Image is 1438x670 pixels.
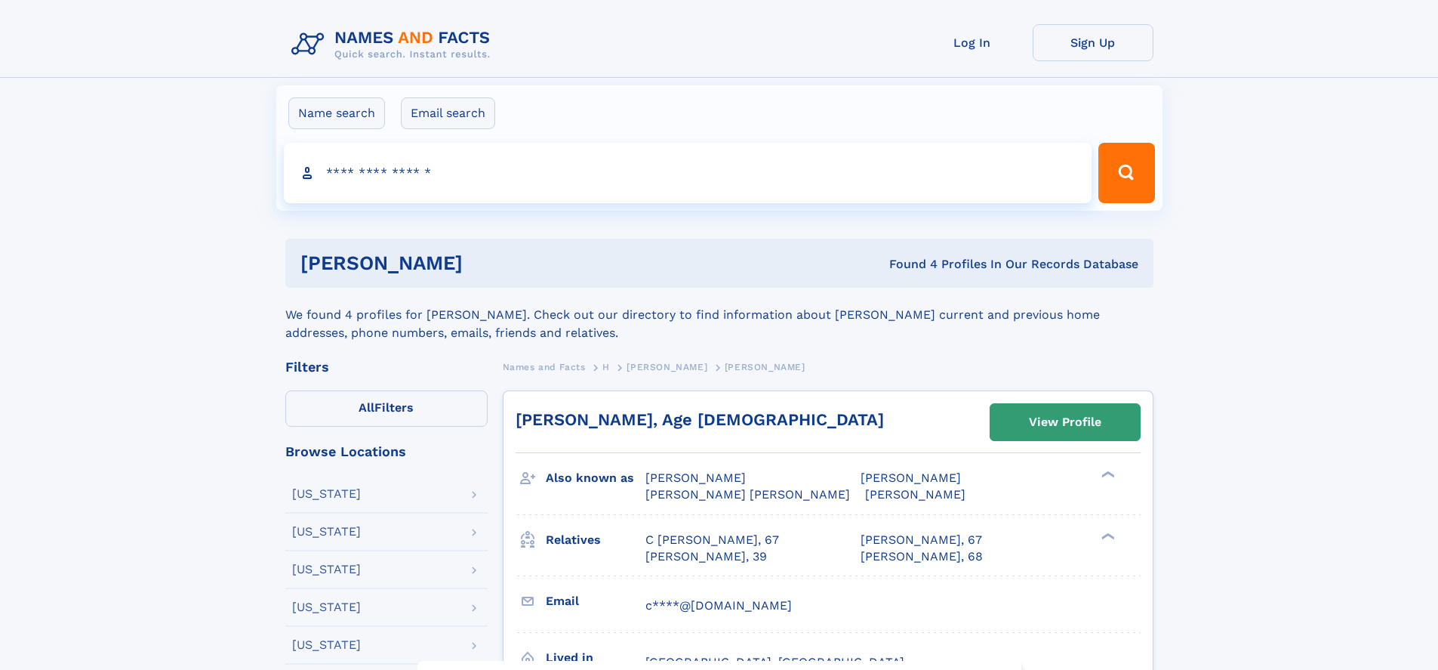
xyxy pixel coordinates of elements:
[645,471,746,485] span: [PERSON_NAME]
[292,639,361,651] div: [US_STATE]
[602,362,610,372] span: H
[865,487,965,502] span: [PERSON_NAME]
[912,24,1033,61] a: Log In
[645,487,850,502] span: [PERSON_NAME] [PERSON_NAME]
[1098,470,1116,480] div: ❯
[292,526,361,538] div: [US_STATE]
[1098,143,1154,203] button: Search Button
[861,532,982,548] a: [PERSON_NAME], 67
[285,360,488,374] div: Filters
[503,357,586,376] a: Names and Facts
[1098,531,1116,541] div: ❯
[546,527,645,553] h3: Relatives
[1033,24,1153,61] a: Sign Up
[300,254,676,273] h1: [PERSON_NAME]
[861,548,983,565] a: [PERSON_NAME], 68
[285,391,488,427] label: Filters
[401,97,495,129] label: Email search
[676,256,1138,273] div: Found 4 Profiles In Our Records Database
[602,357,610,376] a: H
[292,563,361,576] div: [US_STATE]
[516,410,884,429] a: [PERSON_NAME], Age [DEMOGRAPHIC_DATA]
[546,588,645,614] h3: Email
[285,445,488,459] div: Browse Locations
[285,288,1153,342] div: We found 4 profiles for [PERSON_NAME]. Check out our directory to find information about [PERSON_...
[990,404,1140,440] a: View Profile
[627,357,707,376] a: [PERSON_NAME]
[645,655,904,669] span: [GEOGRAPHIC_DATA], [GEOGRAPHIC_DATA]
[285,24,503,65] img: Logo Names and Facts
[861,471,961,485] span: [PERSON_NAME]
[292,488,361,500] div: [US_STATE]
[546,465,645,491] h3: Also known as
[645,548,767,565] a: [PERSON_NAME], 39
[645,532,779,548] a: C [PERSON_NAME], 67
[627,362,707,372] span: [PERSON_NAME]
[292,601,361,613] div: [US_STATE]
[725,362,805,372] span: [PERSON_NAME]
[359,400,374,415] span: All
[1029,405,1101,440] div: View Profile
[288,97,385,129] label: Name search
[284,143,1092,203] input: search input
